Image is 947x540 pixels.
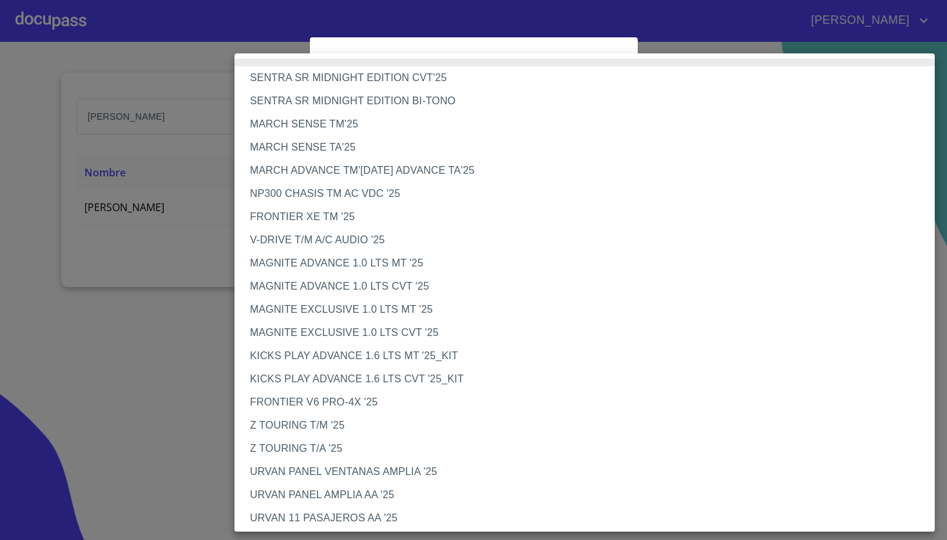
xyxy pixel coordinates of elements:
[234,252,935,275] li: MAGNITE ADVANCE 1.0 LTS MT '25
[234,391,935,414] li: FRONTIER V6 PRO-4X '25
[234,159,935,182] li: MARCH ADVANCE TM'[DATE] ADVANCE TA'25
[234,205,935,228] li: FRONTIER XE TM '25
[234,437,935,460] li: Z TOURING T/A '25
[234,113,935,136] li: MARCH SENSE TM'25
[234,89,935,113] li: SENTRA SR MIDNIGHT EDITION BI-TONO
[234,136,935,159] li: MARCH SENSE TA'25
[234,182,935,205] li: NP300 CHASIS TM AC VDC '25
[234,344,935,368] li: KICKS PLAY ADVANCE 1.6 LTS MT '25_KIT
[234,460,935,483] li: URVAN PANEL VENTANAS AMPLIA '25
[234,321,935,344] li: MAGNITE EXCLUSIVE 1.0 LTS CVT '25
[234,298,935,321] li: MAGNITE EXCLUSIVE 1.0 LTS MT '25
[234,66,935,89] li: SENTRA SR MIDNIGHT EDITION CVT'25
[234,414,935,437] li: Z TOURING T/M '25
[234,228,935,252] li: V-DRIVE T/M A/C AUDIO '25
[234,275,935,298] li: MAGNITE ADVANCE 1.0 LTS CVT '25
[234,483,935,507] li: URVAN PANEL AMPLIA AA '25
[234,507,935,530] li: URVAN 11 PASAJEROS AA '25
[234,368,935,391] li: KICKS PLAY ADVANCE 1.6 LTS CVT '25_KIT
